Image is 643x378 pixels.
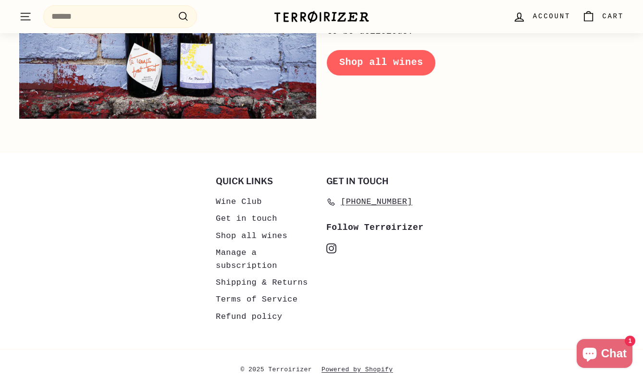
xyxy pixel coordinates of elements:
span: [PHONE_NUMBER] [341,195,412,208]
a: Refund policy [216,308,282,325]
inbox-online-store-chat: Shopify online store chat [574,339,635,370]
a: Get in touch [216,210,277,227]
span: Account [533,11,570,22]
a: Shop all wines [216,227,287,244]
h2: Get in touch [326,176,427,186]
a: Powered by Shopify [321,364,403,376]
a: Cart [576,2,630,31]
a: Manage a subscription [216,244,317,274]
a: [PHONE_NUMBER] [326,193,412,210]
h2: Quick links [216,176,317,186]
a: Terms of Service [216,291,297,308]
span: © 2025 Terroirizer [240,364,321,376]
a: Shop all wines [327,50,435,75]
div: Follow Terrøirizer [326,221,427,235]
span: Cart [602,11,624,22]
a: Shipping & Returns [216,274,308,291]
a: Wine Club [216,193,262,210]
a: Account [507,2,576,31]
